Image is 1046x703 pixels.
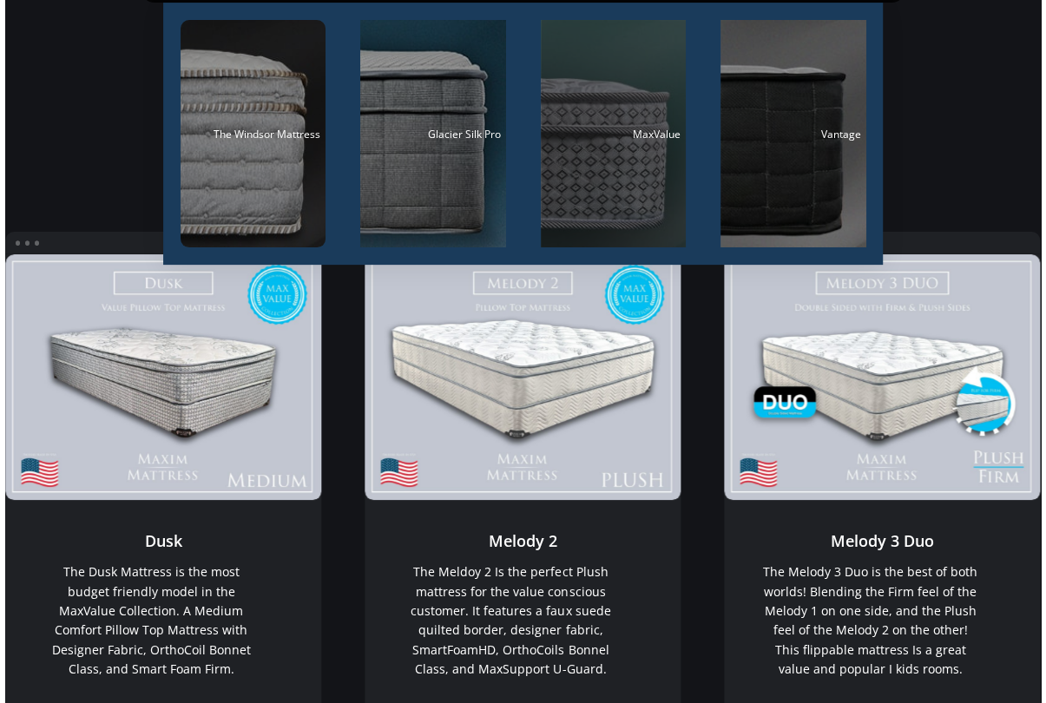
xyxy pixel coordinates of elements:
a: Vantage [720,20,866,247]
span: The Windsor Mattress [214,127,320,141]
a: The Windsor Mattress [181,20,326,247]
span: Vantage [821,127,861,141]
a: MaxValue [541,20,687,247]
a: Glacier Silk Pro [360,20,506,247]
span: Glacier Silk Pro [428,127,501,141]
span: MaxValue [633,127,681,141]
